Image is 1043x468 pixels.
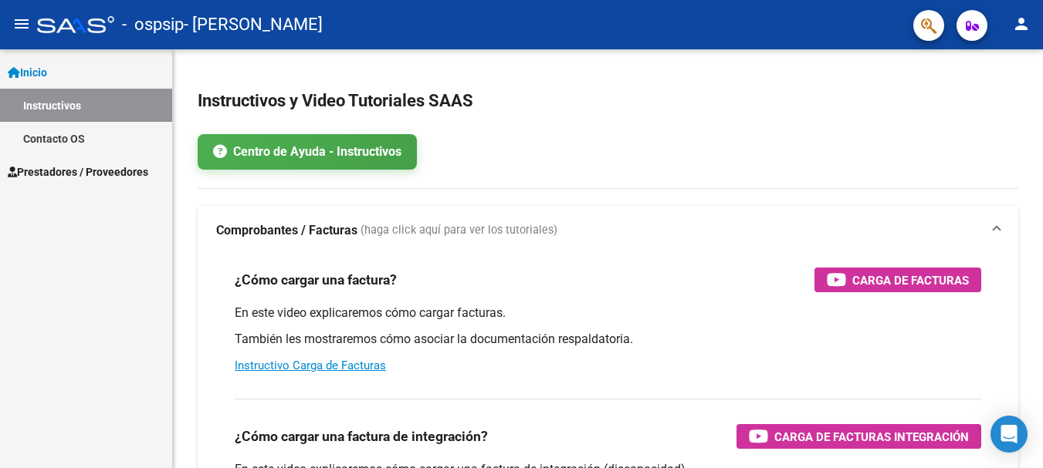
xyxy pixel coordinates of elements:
h3: ¿Cómo cargar una factura? [235,269,397,291]
span: - ospsip [122,8,184,42]
span: Carga de Facturas [852,271,969,290]
mat-expansion-panel-header: Comprobantes / Facturas (haga click aquí para ver los tutoriales) [198,206,1018,255]
h2: Instructivos y Video Tutoriales SAAS [198,86,1018,116]
span: - [PERSON_NAME] [184,8,323,42]
h3: ¿Cómo cargar una factura de integración? [235,426,488,447]
a: Instructivo Carga de Facturas [235,359,386,372]
mat-icon: menu [12,15,31,33]
button: Carga de Facturas [814,268,981,292]
a: Centro de Ayuda - Instructivos [198,134,417,170]
strong: Comprobantes / Facturas [216,222,357,239]
div: Open Intercom Messenger [991,416,1028,453]
mat-icon: person [1012,15,1031,33]
span: (haga click aquí para ver los tutoriales) [361,222,557,239]
span: Inicio [8,64,47,81]
button: Carga de Facturas Integración [737,424,981,449]
p: También les mostraremos cómo asociar la documentación respaldatoria. [235,331,981,348]
span: Prestadores / Proveedores [8,163,148,180]
span: Carga de Facturas Integración [774,427,969,446]
p: En este video explicaremos cómo cargar facturas. [235,305,981,322]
